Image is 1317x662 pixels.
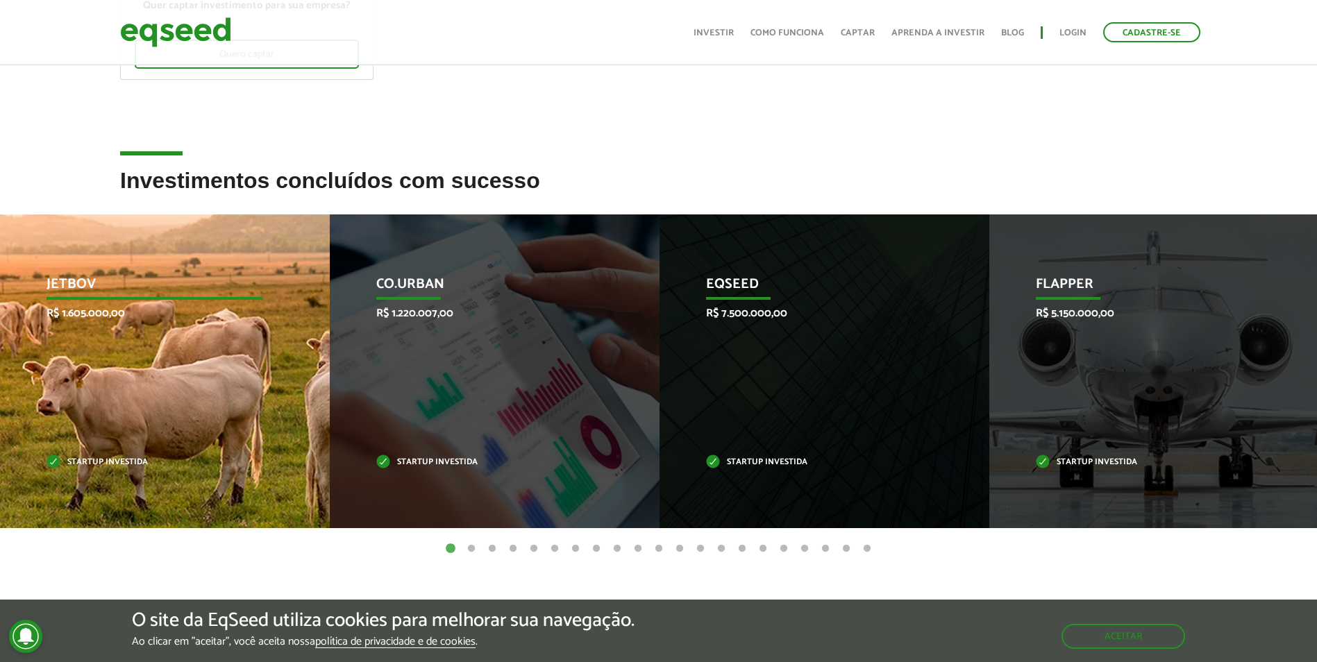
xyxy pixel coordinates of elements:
button: 13 of 21 [694,542,707,556]
button: 6 of 21 [548,542,562,556]
button: 10 of 21 [631,542,645,556]
button: 19 of 21 [819,542,832,556]
p: Co.Urban [376,276,593,300]
p: R$ 1.605.000,00 [47,307,263,320]
a: Blog [1001,28,1024,37]
p: R$ 5.150.000,00 [1036,307,1252,320]
p: Startup investida [1036,459,1252,466]
button: 18 of 21 [798,542,812,556]
p: Startup investida [47,459,263,466]
p: Ao clicar em "aceitar", você aceita nossa . [132,635,635,648]
p: Flapper [1036,276,1252,300]
p: R$ 1.220.007,00 [376,307,593,320]
button: 17 of 21 [777,542,791,556]
h2: Investimentos concluídos com sucesso [120,169,1197,214]
p: EqSeed [706,276,923,300]
a: política de privacidade e de cookies [315,636,476,648]
button: 15 of 21 [735,542,749,556]
button: 20 of 21 [839,542,853,556]
button: 5 of 21 [527,542,541,556]
button: 16 of 21 [756,542,770,556]
a: Investir [694,28,734,37]
p: JetBov [47,276,263,300]
button: 8 of 21 [589,542,603,556]
p: Startup investida [706,459,923,466]
button: 9 of 21 [610,542,624,556]
button: 14 of 21 [714,542,728,556]
button: 7 of 21 [569,542,582,556]
p: R$ 7.500.000,00 [706,307,923,320]
button: 1 of 21 [444,542,458,556]
button: 4 of 21 [506,542,520,556]
button: 11 of 21 [652,542,666,556]
a: Como funciona [750,28,824,37]
button: 2 of 21 [464,542,478,556]
h5: O site da EqSeed utiliza cookies para melhorar sua navegação. [132,610,635,631]
button: Aceitar [1062,624,1185,649]
a: Cadastre-se [1103,22,1200,42]
button: 3 of 21 [485,542,499,556]
img: EqSeed [120,14,231,51]
button: 21 of 21 [860,542,874,556]
a: Login [1059,28,1087,37]
p: Startup investida [376,459,593,466]
button: 12 of 21 [673,542,687,556]
a: Aprenda a investir [891,28,984,37]
a: Captar [841,28,875,37]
